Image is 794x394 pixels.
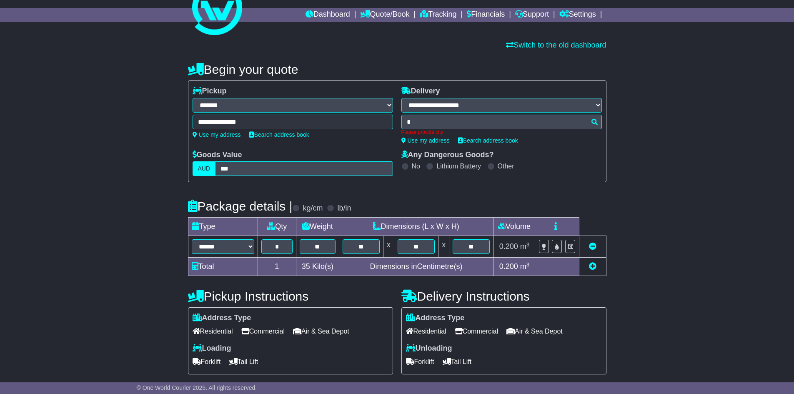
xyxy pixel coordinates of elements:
a: Financials [467,8,505,22]
td: x [383,236,394,258]
td: 1 [258,258,296,276]
a: Remove this item [589,242,596,251]
span: m [520,242,530,251]
span: Commercial [241,325,285,338]
h4: Pickup Instructions [188,289,393,303]
a: Use my address [193,131,241,138]
label: Goods Value [193,151,242,160]
span: Forklift [193,355,221,368]
label: Address Type [406,314,465,323]
td: x [438,236,449,258]
label: lb/in [337,204,351,213]
label: Loading [193,344,231,353]
a: Tracking [420,8,456,22]
span: Forklift [406,355,434,368]
label: Any Dangerous Goods? [401,151,494,160]
a: Settings [559,8,596,22]
td: Volume [493,218,535,236]
a: Add new item [589,262,596,271]
span: Air & Sea Depot [506,325,563,338]
a: Dashboard [306,8,350,22]
span: Tail Lift [229,355,258,368]
td: Qty [258,218,296,236]
typeahead: Please provide city [401,115,602,129]
label: kg/cm [303,204,323,213]
td: Type [188,218,258,236]
span: m [520,262,530,271]
label: Delivery [401,87,440,96]
a: Search address book [249,131,309,138]
label: Lithium Battery [436,162,481,170]
label: No [412,162,420,170]
td: Dimensions in Centimetre(s) [339,258,493,276]
span: Air & Sea Depot [293,325,349,338]
td: Total [188,258,258,276]
span: 0.200 [499,262,518,271]
label: AUD [193,161,216,176]
h4: Delivery Instructions [401,289,606,303]
span: Commercial [455,325,498,338]
h4: Begin your quote [188,63,606,76]
h4: Package details | [188,199,293,213]
label: Other [498,162,514,170]
span: 35 [302,262,310,271]
a: Quote/Book [360,8,409,22]
span: Residential [193,325,233,338]
span: 0.200 [499,242,518,251]
label: Unloading [406,344,452,353]
span: © One World Courier 2025. All rights reserved. [137,384,257,391]
label: Address Type [193,314,251,323]
span: Residential [406,325,446,338]
a: Switch to the old dashboard [506,41,606,49]
sup: 3 [526,261,530,268]
a: Search address book [458,137,518,144]
a: Support [515,8,549,22]
label: Pickup [193,87,227,96]
td: Dimensions (L x W x H) [339,218,493,236]
a: Use my address [401,137,450,144]
td: Kilo(s) [296,258,339,276]
span: Tail Lift [443,355,472,368]
sup: 3 [526,241,530,248]
div: Please provide city [401,129,602,135]
td: Weight [296,218,339,236]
